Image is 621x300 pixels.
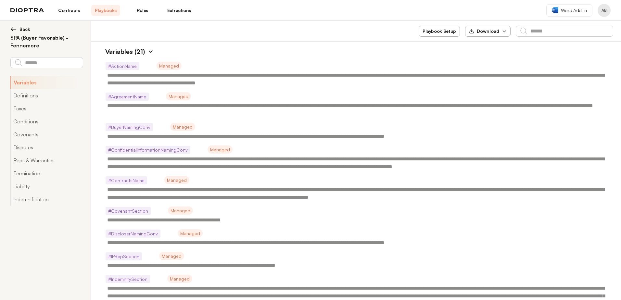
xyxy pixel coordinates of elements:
[419,26,460,37] button: Playbook Setup
[147,48,154,55] img: Expand
[164,176,189,184] span: Managed
[552,7,558,13] img: word
[10,26,17,32] img: left arrow
[106,207,151,215] span: # CovenantSection
[159,252,184,260] span: Managed
[168,206,193,215] span: Managed
[10,154,83,167] button: Reps & Warranties
[106,62,139,70] span: # ActionName
[99,47,145,56] h1: Variables (21)
[561,7,587,14] span: Word Add-in
[166,92,191,100] span: Managed
[208,145,233,154] span: Managed
[106,230,160,238] span: # DiscloserNamingConv
[178,229,203,237] span: Managed
[10,128,83,141] button: Covenants
[469,28,499,34] div: Download
[167,275,192,283] span: Managed
[10,167,83,180] button: Termination
[91,5,120,16] a: Playbooks
[106,93,149,101] span: # AgreementName
[10,193,83,206] button: Indemnification
[55,5,83,16] a: Contracts
[10,102,83,115] button: Taxes
[10,180,83,193] button: Liability
[106,123,153,131] span: # BuyerNamingConv
[10,34,83,49] h2: SPA (Buyer Favorable) - Fennemore
[598,4,611,17] button: Profile menu
[10,76,83,89] button: Variables
[10,89,83,102] button: Definitions
[128,5,157,16] a: Rules
[157,62,182,70] span: Managed
[106,252,142,260] span: # IPRepSection
[106,146,190,154] span: # ConfidentialInformationNamingConv
[106,176,147,184] span: # ContractsName
[10,115,83,128] button: Conditions
[465,26,511,37] button: Download
[10,8,44,13] img: logo
[10,26,83,32] button: Back
[165,5,194,16] a: Extractions
[546,4,592,17] a: Word Add-in
[19,26,30,32] span: Back
[10,141,83,154] button: Disputes
[170,123,195,131] span: Managed
[106,275,150,283] span: # IndemnitySection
